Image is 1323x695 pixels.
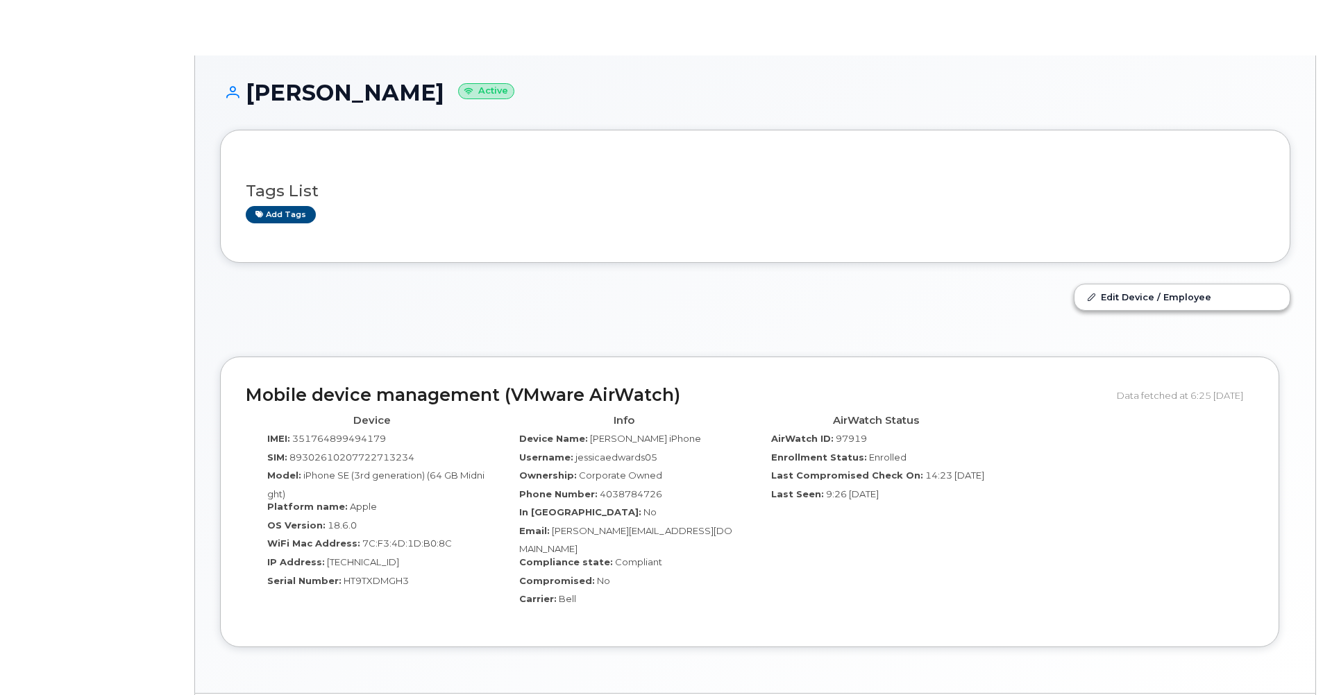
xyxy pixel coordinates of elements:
span: 4038784726 [600,488,662,499]
label: Last Compromised Check On: [771,469,923,482]
label: IMEI: [267,432,290,445]
label: In [GEOGRAPHIC_DATA]: [519,506,641,519]
span: Enrolled [869,452,907,463]
h2: Mobile device management (VMware AirWatch) [246,386,1106,405]
span: iPhone SE (3rd generation) (64 GB Midnight) [267,470,484,499]
h1: [PERSON_NAME] [220,80,1290,105]
label: AirWatch ID: [771,432,834,445]
label: Compromised: [519,574,595,587]
label: Phone Number: [519,488,598,501]
label: Device Name: [519,432,588,445]
a: Add tags [246,206,316,223]
label: IP Address: [267,556,325,569]
label: Last Seen: [771,488,824,501]
h4: AirWatch Status [760,415,991,427]
span: jessicaedwards05 [575,452,657,463]
span: 7C:F3:4D:1D:B0:8C [362,538,452,549]
span: 351764899494179 [292,433,386,444]
label: Compliance state: [519,556,613,569]
label: OS Version: [267,519,326,532]
label: Email: [519,524,550,538]
span: [PERSON_NAME] iPhone [590,433,701,444]
span: No [597,575,610,586]
label: Platform name: [267,500,348,513]
label: Enrollment Status: [771,451,867,464]
span: [PERSON_NAME][EMAIL_ADDRESS][DOMAIN_NAME] [519,525,732,555]
span: Apple [350,501,377,512]
span: [TECHNICAL_ID] [327,556,399,567]
span: Bell [559,593,576,604]
h4: Info [508,415,739,427]
label: Carrier: [519,592,557,606]
span: 97919 [836,433,867,444]
span: 14:23 [DATE] [925,470,984,481]
label: Model: [267,469,301,482]
span: 9:26 [DATE] [826,488,879,499]
label: SIM: [267,451,287,464]
label: Serial Number: [267,574,342,587]
h3: Tags List [246,182,1265,200]
div: Data fetched at 6:25 [DATE] [1117,382,1254,409]
label: Username: [519,451,573,464]
label: WiFi Mac Address: [267,537,360,550]
span: 89302610207722713234 [289,452,414,463]
small: Active [458,83,514,99]
span: 18.6.0 [328,520,357,531]
a: Edit Device / Employee [1075,284,1290,309]
span: Corporate Owned [579,470,662,481]
span: Compliant [615,556,662,567]
label: Ownership: [519,469,577,482]
span: No [643,506,657,517]
h4: Device [256,415,487,427]
span: HT9TXDMGH3 [344,575,409,586]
